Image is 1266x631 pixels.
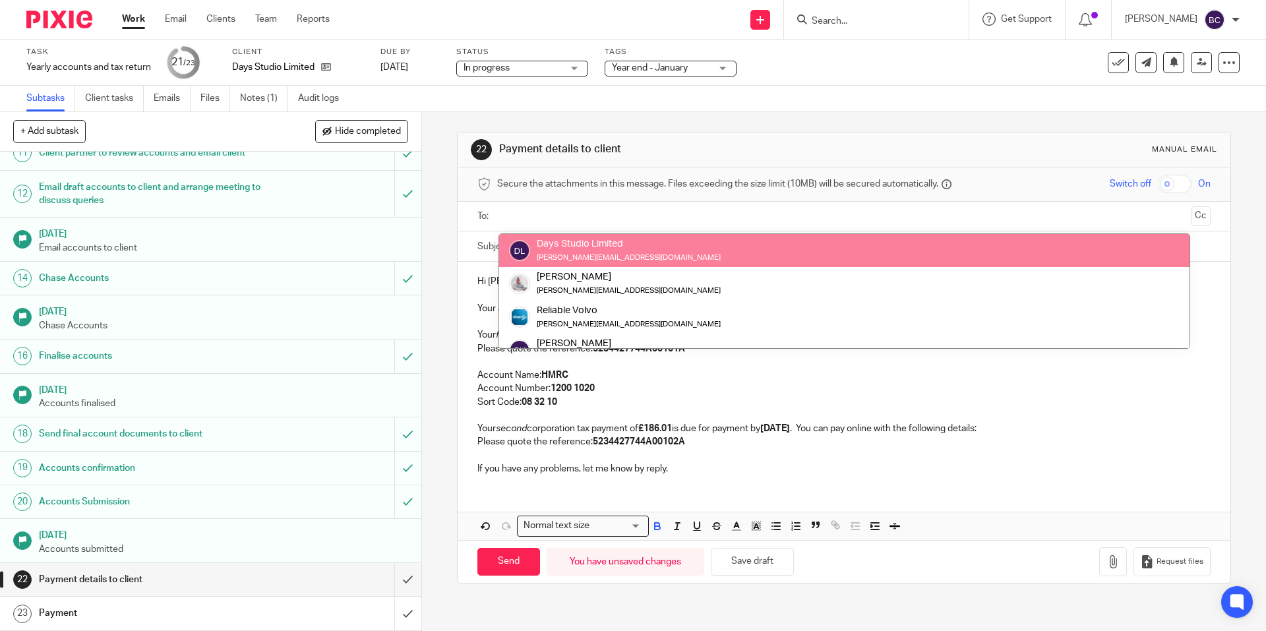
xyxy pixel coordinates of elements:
[477,396,1210,409] p: Sort Code:
[1125,13,1197,26] p: [PERSON_NAME]
[496,424,527,433] em: second
[26,61,151,74] div: Yearly accounts and tax return
[39,424,267,444] h1: Send final account documents to client
[477,382,1210,395] p: Account Number:
[171,55,195,70] div: 21
[517,516,649,536] div: Search for option
[605,47,737,57] label: Tags
[537,254,721,261] small: [PERSON_NAME][EMAIL_ADDRESS][DOMAIN_NAME]
[122,13,145,26] a: Work
[26,47,151,57] label: Task
[477,210,492,223] label: To:
[39,177,267,211] h1: Email draft accounts to client and arrange meeting to discuss queries
[297,13,330,26] a: Reports
[255,13,277,26] a: Team
[1198,177,1211,191] span: On
[477,422,1210,435] p: Your corporation tax payment of is due for payment by . You can pay online with the following det...
[39,319,408,332] p: Chase Accounts
[39,458,267,478] h1: Accounts confirmation
[537,303,721,316] div: Reliable Volvo
[13,144,32,162] div: 11
[537,237,721,251] div: Days Studio Limited
[13,459,32,477] div: 19
[13,185,32,203] div: 12
[380,63,408,72] span: [DATE]
[477,369,1210,382] p: Account Name:
[638,424,672,433] strong: £186.01
[537,337,721,350] div: [PERSON_NAME]
[39,380,408,397] h1: [DATE]
[551,384,595,393] strong: 1200 1020
[537,320,721,328] small: [PERSON_NAME][EMAIL_ADDRESS][DOMAIN_NAME]
[380,47,440,57] label: Due by
[39,397,408,410] p: Accounts finalised
[26,11,92,28] img: Pixie
[509,307,530,328] img: Diverso%20logo.png
[522,398,557,407] strong: 08 32 10
[39,492,267,512] h1: Accounts Submission
[593,519,641,533] input: Search for option
[13,269,32,287] div: 14
[13,425,32,443] div: 18
[39,241,408,255] p: Email accounts to client
[39,526,408,542] h1: [DATE]
[39,346,267,366] h1: Finalise accounts
[165,13,187,26] a: Email
[232,47,364,57] label: Client
[39,570,267,589] h1: Payment details to client
[39,543,408,556] p: Accounts submitted
[456,47,588,57] label: Status
[477,240,512,253] label: Subject:
[537,287,721,294] small: [PERSON_NAME][EMAIL_ADDRESS][DOMAIN_NAME]
[85,86,144,111] a: Client tasks
[26,86,75,111] a: Subtasks
[335,127,401,137] span: Hide completed
[39,302,408,318] h1: [DATE]
[471,139,492,160] div: 22
[547,548,704,576] div: You have unsaved changes
[232,61,315,74] p: Days Studio Limited
[183,59,195,67] small: /23
[200,86,230,111] a: Files
[39,603,267,623] h1: Payment
[509,240,530,261] img: svg%3E
[39,143,267,163] h1: Client partner to review accounts and email client
[499,142,872,156] h1: Payment details to client
[520,519,592,533] span: Normal text size
[154,86,191,111] a: Emails
[1191,206,1211,226] button: Cc
[477,328,1210,342] p: Your corporation tax payment of is due for payment by . You can pay online with the following det...
[612,63,688,73] span: Year end - January
[537,270,721,284] div: [PERSON_NAME]
[509,273,530,294] img: smiley%20circle%20sean.png
[477,548,540,576] input: Send
[477,435,1210,448] p: Please quote the reference:
[315,120,408,142] button: Hide completed
[298,86,349,111] a: Audit logs
[711,548,794,576] button: Save draft
[541,371,568,380] strong: HMRC
[13,347,32,365] div: 16
[1157,556,1203,567] span: Request files
[1204,9,1225,30] img: svg%3E
[477,302,1210,315] p: Your accounts and corporation tax have now been filed.
[1110,177,1151,191] span: Switch off
[477,275,1210,288] p: Hi [PERSON_NAME],
[593,344,685,353] strong: 5234427744A00101A
[477,462,1210,475] p: If you have any problems, let me know by reply.
[13,570,32,589] div: 22
[1133,547,1210,577] button: Request files
[509,340,530,361] img: svg%3E
[810,16,929,28] input: Search
[593,437,685,446] strong: 5234427744A00102A
[206,13,235,26] a: Clients
[496,330,512,340] em: first
[464,63,510,73] span: In progress
[477,342,1210,355] p: Please quote the reference:
[13,493,32,511] div: 20
[1152,144,1217,155] div: Manual email
[13,605,32,623] div: 23
[240,86,288,111] a: Notes (1)
[13,120,86,142] button: + Add subtask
